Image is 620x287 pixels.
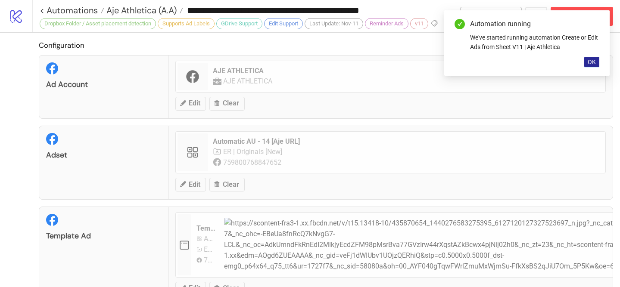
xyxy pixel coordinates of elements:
[40,6,104,15] a: < Automations
[410,18,428,29] div: v11
[104,5,177,16] span: Aje Athletica (A.A)
[455,19,465,29] span: check-circle
[551,7,613,26] button: Abort Run
[216,18,262,29] div: GDrive Support
[39,40,613,51] h2: Configuration
[525,7,547,26] button: ...
[460,7,522,26] button: To Builder
[40,18,156,29] div: Dropbox Folder / Asset placement detection
[588,59,596,65] span: OK
[158,18,215,29] div: Supports Ad Labels
[584,57,599,67] button: OK
[264,18,303,29] div: Edit Support
[365,18,408,29] div: Reminder Ads
[470,19,599,29] div: Automation running
[305,18,363,29] div: Last Update: Nov-11
[470,33,599,52] div: We've started running automation Create or Edit Ads from Sheet V11 | Aje Athletica
[104,6,183,15] a: Aje Athletica (A.A)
